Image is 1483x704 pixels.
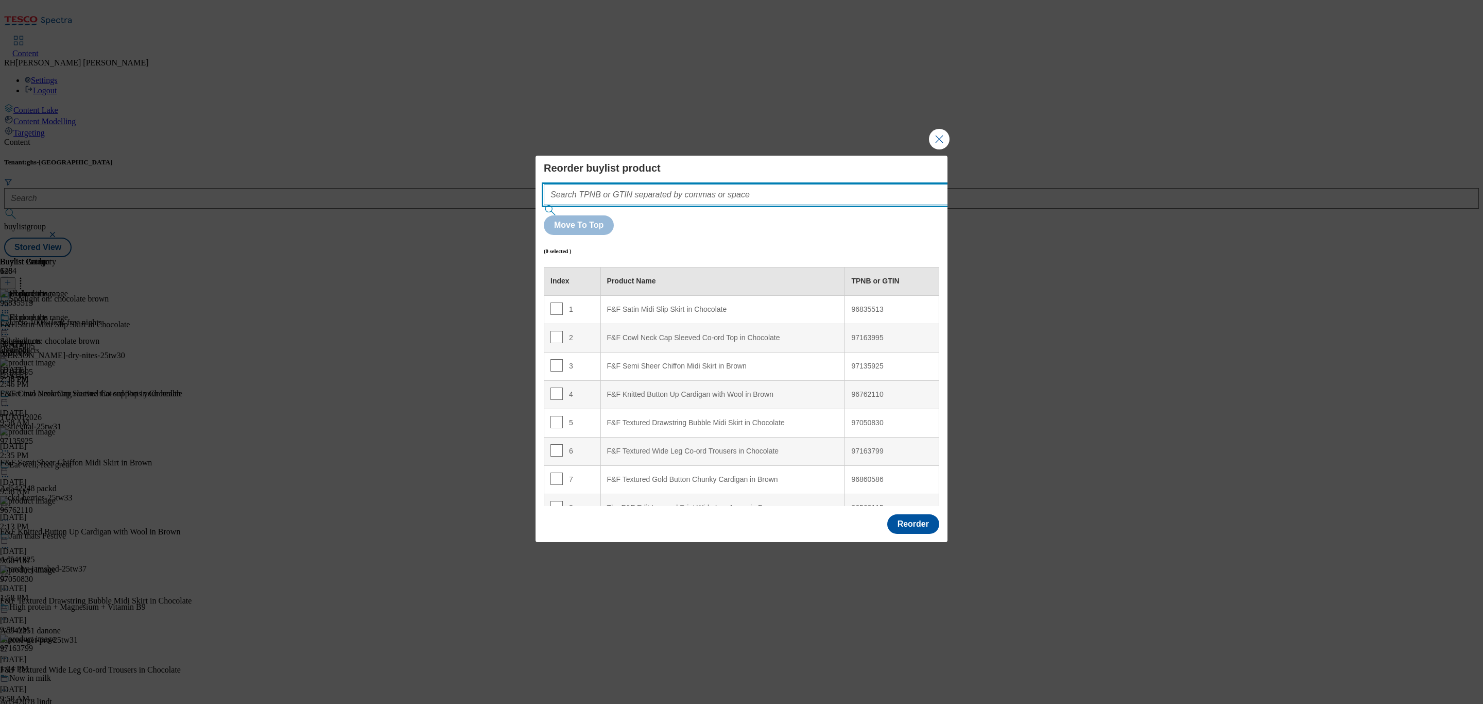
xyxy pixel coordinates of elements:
[851,504,933,513] div: 96562115
[607,504,839,513] div: The F&F Edit Leopard Print Wide Leg Jeans in Brown
[607,362,839,371] div: F&F Semi Sheer Chiffon Midi Skirt in Brown
[544,248,572,254] h6: (0 selected )
[929,129,950,149] button: Close Modal
[607,277,839,286] div: Product Name
[851,475,933,484] div: 96860586
[607,447,839,456] div: F&F Textured Wide Leg Co-ord Trousers in Chocolate
[851,362,933,371] div: 97135925
[851,418,933,428] div: 97050830
[544,185,979,205] input: Search TPNB or GTIN separated by commas or space
[550,359,594,374] div: 3
[851,447,933,456] div: 97163799
[851,333,933,343] div: 97163995
[544,162,939,174] h4: Reorder buylist product
[607,418,839,428] div: F&F Textured Drawstring Bubble Midi Skirt in Chocolate
[607,305,839,314] div: F&F Satin Midi Slip Skirt in Chocolate
[851,305,933,314] div: 96835513
[550,388,594,403] div: 4
[550,501,594,516] div: 8
[607,475,839,484] div: F&F Textured Gold Button Chunky Cardigan in Brown
[550,416,594,431] div: 5
[607,333,839,343] div: F&F Cowl Neck Cap Sleeved Co-ord Top in Chocolate
[544,215,614,235] button: Move To Top
[550,444,594,459] div: 6
[607,390,839,399] div: F&F Knitted Button Up Cardigan with Wool in Brown
[536,156,947,542] div: Modal
[550,277,594,286] div: Index
[550,331,594,346] div: 2
[887,514,939,534] button: Reorder
[851,277,933,286] div: TPNB or GTIN
[851,390,933,399] div: 96762110
[550,473,594,488] div: 7
[550,303,594,317] div: 1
